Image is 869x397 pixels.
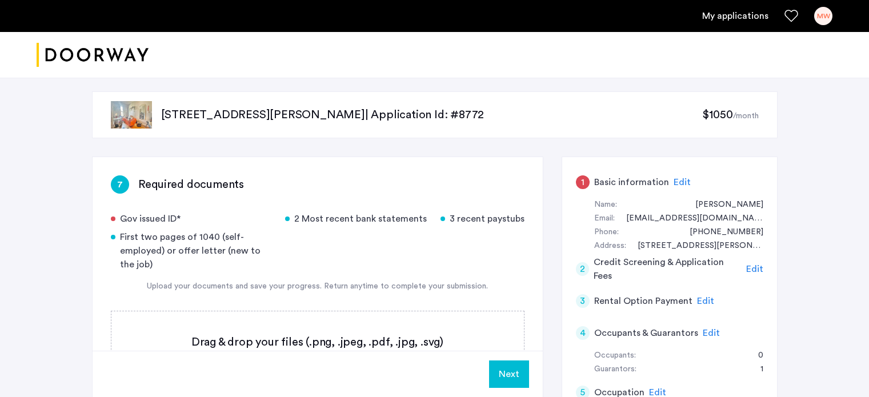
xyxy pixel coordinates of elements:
div: Gov issued ID* [111,212,271,226]
div: 4 [576,326,590,340]
span: Edit [703,328,720,338]
div: 7 [111,175,129,194]
h5: Rental Option Payment [594,294,692,308]
div: 2 [576,262,590,276]
span: Edit [697,296,714,306]
h3: Required documents [138,177,244,193]
div: Name: [594,198,617,212]
div: 2 Most recent bank statements [285,212,427,226]
div: 1 [749,363,763,376]
p: [STREET_ADDRESS][PERSON_NAME] | Application Id: #8772 [161,107,703,123]
img: apartment [111,101,152,129]
div: 0 [747,349,763,363]
div: 1 [576,175,590,189]
iframe: chat widget [821,351,858,386]
div: Phone: [594,226,619,239]
a: Cazamio logo [37,34,149,77]
button: Next [489,360,529,388]
div: 3 recent paystubs [440,212,524,226]
a: My application [702,9,768,23]
div: Occupants: [594,349,636,363]
div: First two pages of 1040 (self-employed) or offer letter (new to the job) [111,230,271,271]
div: Upload your documents and save your progress. Return anytime to complete your submission. [111,280,524,292]
span: Edit [746,264,763,274]
div: Email: [594,212,615,226]
div: Guarantors: [594,363,636,376]
div: +16123856885 [678,226,763,239]
div: Michael Welch [684,198,763,212]
h5: Credit Screening & Application Fees [594,255,742,283]
span: Edit [649,388,666,397]
a: Favorites [784,9,798,23]
div: Address: [594,239,626,253]
h5: Occupants & Guarantors [594,326,698,340]
span: Edit [674,178,691,187]
div: 3 [576,294,590,308]
span: $1050 [702,109,732,121]
h5: Basic information [594,175,669,189]
img: logo [37,34,149,77]
div: MW [814,7,832,25]
div: 212 Thomas Avenue South [626,239,763,253]
sub: /month [733,112,759,120]
div: mjewelch@gmail.com [615,212,763,226]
